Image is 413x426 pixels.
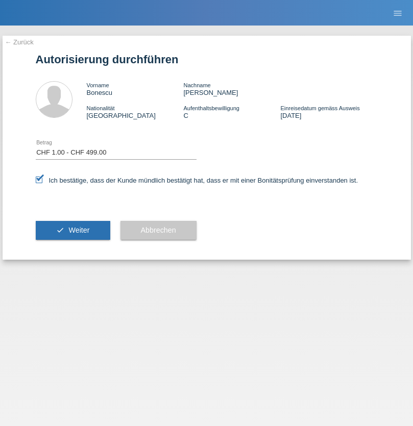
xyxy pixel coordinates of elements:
[183,105,239,111] span: Aufenthaltsbewilligung
[87,81,184,96] div: Bonescu
[5,38,34,46] a: ← Zurück
[87,82,109,88] span: Vorname
[56,226,64,234] i: check
[36,221,110,240] button: check Weiter
[280,104,377,119] div: [DATE]
[183,82,210,88] span: Nachname
[87,104,184,119] div: [GEOGRAPHIC_DATA]
[280,105,359,111] span: Einreisedatum gemäss Ausweis
[36,53,378,66] h1: Autorisierung durchführen
[87,105,115,111] span: Nationalität
[68,226,89,234] span: Weiter
[183,104,280,119] div: C
[120,221,197,240] button: Abbrechen
[36,177,358,184] label: Ich bestätige, dass der Kunde mündlich bestätigt hat, dass er mit einer Bonitätsprüfung einversta...
[141,226,176,234] span: Abbrechen
[183,81,280,96] div: [PERSON_NAME]
[387,10,408,16] a: menu
[393,8,403,18] i: menu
